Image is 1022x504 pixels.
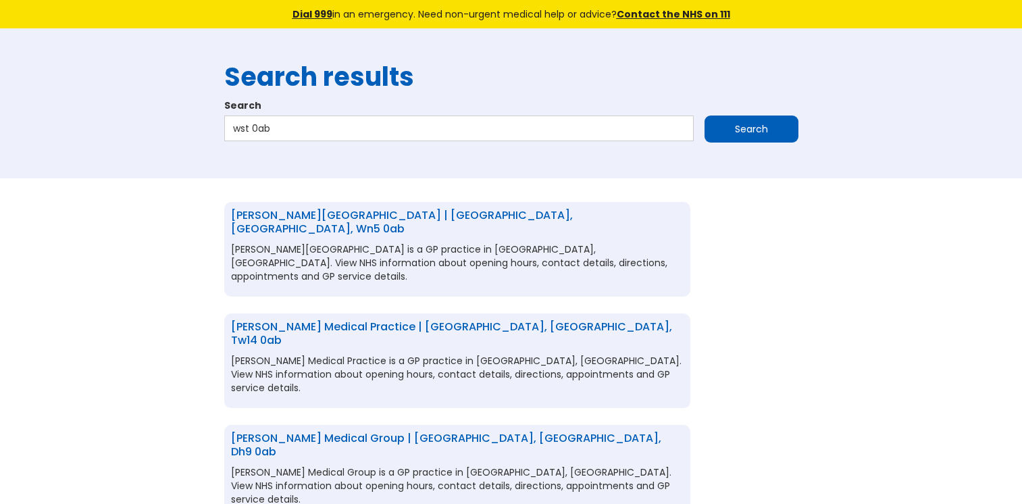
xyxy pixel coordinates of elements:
div: in an emergency. Need non-urgent medical help or advice? [201,7,822,22]
label: Search [224,99,798,112]
input: Search… [224,116,694,141]
a: Contact the NHS on 111 [617,7,730,21]
a: [PERSON_NAME] Medical Practice | [GEOGRAPHIC_DATA], [GEOGRAPHIC_DATA], tw14 0ab [231,319,672,348]
a: [PERSON_NAME][GEOGRAPHIC_DATA] | [GEOGRAPHIC_DATA], [GEOGRAPHIC_DATA], wn5 0ab [231,207,573,236]
input: Search [705,116,798,143]
a: [PERSON_NAME] Medical Group | [GEOGRAPHIC_DATA], [GEOGRAPHIC_DATA], dh9 0ab [231,430,661,459]
p: [PERSON_NAME] Medical Practice is a GP practice in [GEOGRAPHIC_DATA], [GEOGRAPHIC_DATA]. View NHS... [231,354,684,395]
a: Dial 999 [292,7,332,21]
h1: Search results [224,62,798,92]
p: [PERSON_NAME][GEOGRAPHIC_DATA] is a GP practice in [GEOGRAPHIC_DATA], [GEOGRAPHIC_DATA]. View NHS... [231,243,684,283]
